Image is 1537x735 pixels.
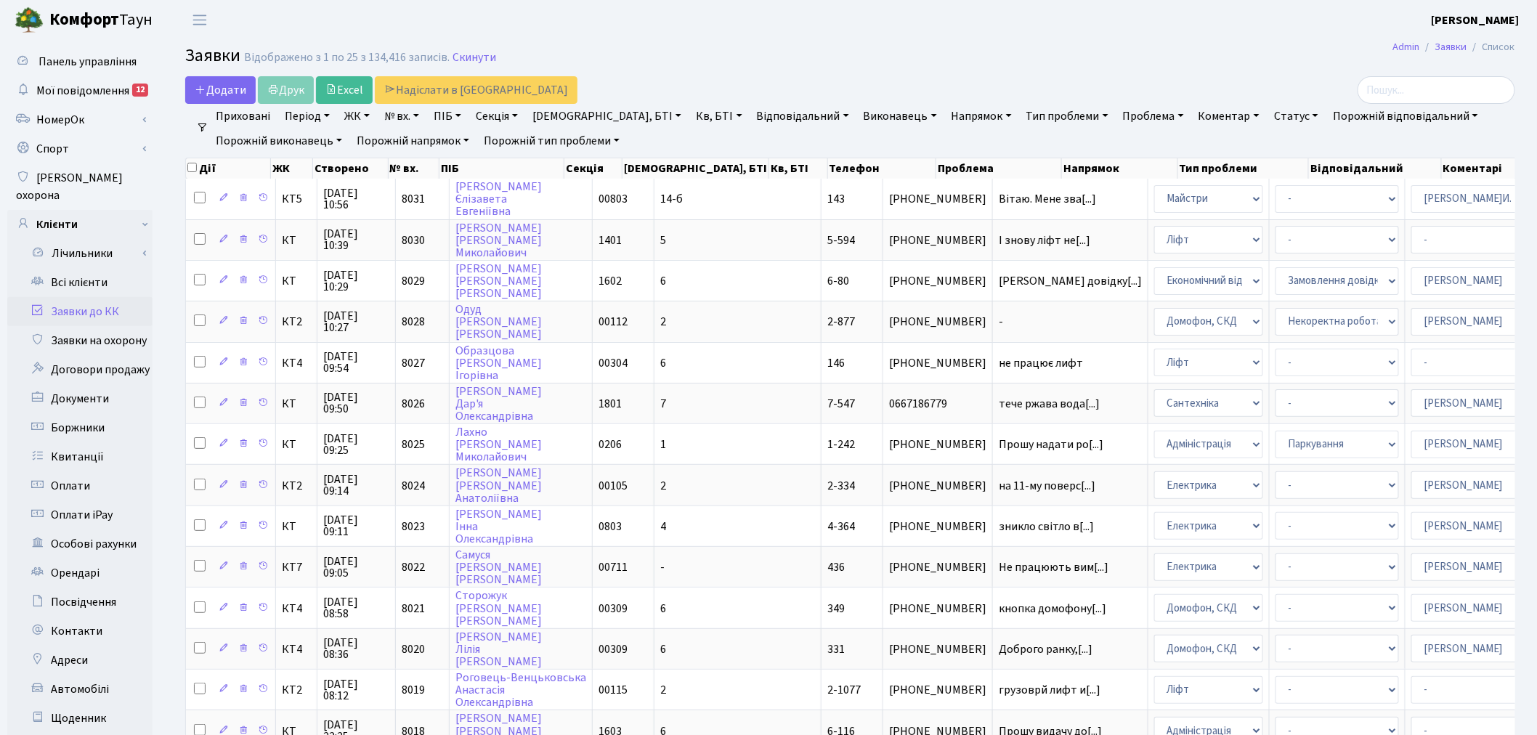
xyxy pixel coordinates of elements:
[455,301,542,342] a: Одуд[PERSON_NAME][PERSON_NAME]
[455,261,542,301] a: [PERSON_NAME][PERSON_NAME][PERSON_NAME]
[402,191,425,207] span: 8031
[7,413,153,442] a: Боржники
[751,104,855,129] a: Відповідальний
[827,559,845,575] span: 436
[271,158,313,179] th: ЖК
[599,273,622,289] span: 1602
[599,232,622,248] span: 1401
[827,273,849,289] span: 6-80
[402,682,425,698] span: 8019
[323,433,389,456] span: [DATE] 09:25
[182,8,218,32] button: Переключити навігацію
[889,521,986,532] span: [PHONE_NUMBER]
[7,529,153,559] a: Особові рахунки
[660,314,666,330] span: 2
[527,104,687,129] a: [DEMOGRAPHIC_DATA], БТІ
[1327,104,1484,129] a: Порожній відповідальний
[455,466,542,506] a: [PERSON_NAME][PERSON_NAME]Анатоліївна
[195,82,246,98] span: Додати
[999,191,1096,207] span: Вітаю. Мене зва[...]
[244,51,450,65] div: Відображено з 1 по 25 з 134,416 записів.
[827,436,855,452] span: 1-242
[1178,158,1310,179] th: Тип проблеми
[660,601,666,617] span: 6
[999,316,1142,328] span: -
[282,193,311,205] span: КТ5
[828,158,937,179] th: Телефон
[599,641,628,657] span: 00309
[470,104,524,129] a: Секція
[889,357,986,369] span: [PHONE_NUMBER]
[889,275,986,287] span: [PHONE_NUMBER]
[660,273,666,289] span: 6
[49,8,153,33] span: Таун
[622,158,769,179] th: [DEMOGRAPHIC_DATA], БТІ
[455,588,542,629] a: Сторожук[PERSON_NAME][PERSON_NAME]
[351,129,475,153] a: Порожній напрямок
[455,629,542,670] a: [PERSON_NAME]Лілія[PERSON_NAME]
[889,561,986,573] span: [PHONE_NUMBER]
[402,273,425,289] span: 8029
[323,678,389,702] span: [DATE] 08:12
[827,478,855,494] span: 2-334
[455,383,542,424] a: [PERSON_NAME]Дар'яОлександрівна
[1432,12,1520,28] b: [PERSON_NAME]
[323,187,389,211] span: [DATE] 10:56
[660,641,666,657] span: 6
[7,500,153,529] a: Оплати iPay
[7,134,153,163] a: Спорт
[660,232,666,248] span: 5
[7,559,153,588] a: Орендарі
[7,268,153,297] a: Всі клієнти
[599,355,628,371] span: 00304
[7,646,153,675] a: Адреси
[7,588,153,617] a: Посвідчення
[185,43,240,68] span: Заявки
[282,480,311,492] span: КТ2
[323,474,389,497] span: [DATE] 09:14
[889,439,986,450] span: [PHONE_NUMBER]
[599,396,622,412] span: 1801
[599,519,622,535] span: 0803
[1021,104,1114,129] a: Тип проблеми
[599,478,628,494] span: 00105
[599,436,622,452] span: 0206
[402,601,425,617] span: 8021
[999,519,1094,535] span: зникло світло в[...]
[402,232,425,248] span: 8030
[455,547,542,588] a: Самуся[PERSON_NAME][PERSON_NAME]
[7,355,153,384] a: Договори продажу
[323,351,389,374] span: [DATE] 09:54
[827,191,845,207] span: 143
[323,310,389,333] span: [DATE] 10:27
[316,76,373,104] a: Excel
[7,47,153,76] a: Панель управління
[889,193,986,205] span: [PHONE_NUMBER]
[660,191,683,207] span: 14-б
[1117,104,1190,129] a: Проблема
[7,163,153,210] a: [PERSON_NAME] охорона
[132,84,148,97] div: 12
[1393,39,1420,54] a: Admin
[15,6,44,35] img: logo.png
[7,105,153,134] a: НомерОк
[564,158,622,179] th: Секція
[999,559,1108,575] span: Не працюють вим[...]
[439,158,564,179] th: ПІБ
[599,601,628,617] span: 00309
[455,670,586,710] a: Роговець-ВенцьковськаАнастасіяОлександрівна
[889,398,986,410] span: 0667186779
[428,104,467,129] a: ПІБ
[7,210,153,239] a: Клієнти
[1435,39,1467,54] a: Заявки
[769,158,827,179] th: Кв, БТІ
[7,704,153,733] a: Щоденник
[210,129,348,153] a: Порожній виконавець
[999,682,1100,698] span: грузоврй лифт и[...]
[279,104,336,129] a: Період
[889,316,986,328] span: [PHONE_NUMBER]
[323,228,389,251] span: [DATE] 10:39
[186,158,271,179] th: Дії
[1432,12,1520,29] a: [PERSON_NAME]
[599,682,628,698] span: 00115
